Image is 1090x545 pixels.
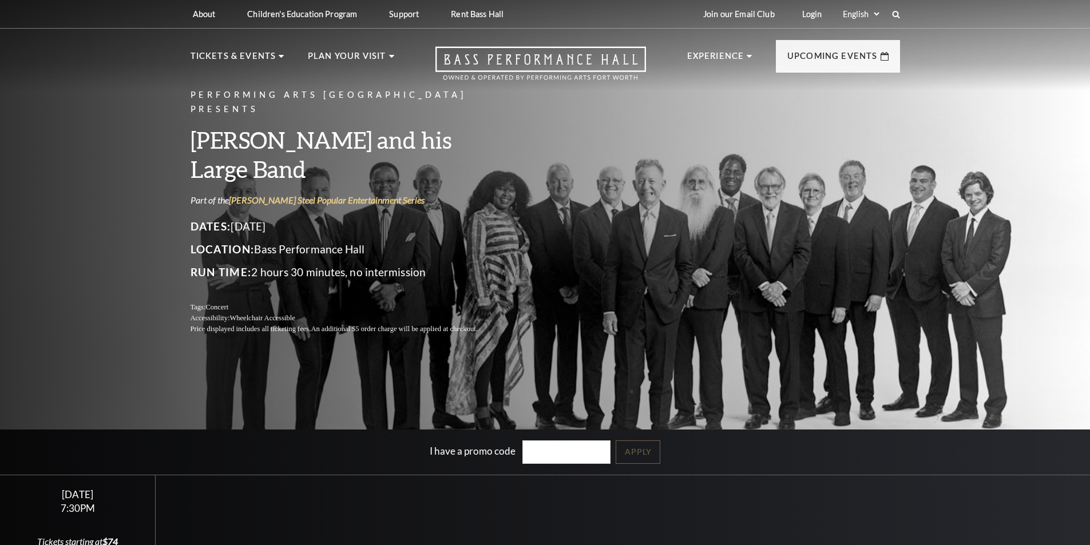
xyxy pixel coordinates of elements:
[841,9,881,19] select: Select:
[191,263,505,281] p: 2 hours 30 minutes, no intermission
[14,488,142,500] div: [DATE]
[191,240,505,258] p: Bass Performance Hall
[451,9,504,19] p: Rent Bass Hall
[229,194,425,205] a: [PERSON_NAME] Steel Popular Entertainment Series
[430,444,516,456] label: I have a promo code
[787,49,878,70] p: Upcoming Events
[191,313,505,324] p: Accessibility:
[191,242,255,256] span: Location:
[247,9,357,19] p: Children's Education Program
[205,303,228,311] span: Concert
[389,9,419,19] p: Support
[14,503,142,513] div: 7:30PM
[191,324,505,335] p: Price displayed includes all ticketing fees.
[191,220,231,233] span: Dates:
[308,49,386,70] p: Plan Your Visit
[311,325,477,333] span: An additional $5 order charge will be applied at checkout.
[191,302,505,313] p: Tags:
[191,265,252,279] span: Run Time:
[193,9,216,19] p: About
[191,125,505,184] h3: [PERSON_NAME] and his Large Band
[687,49,744,70] p: Experience
[229,314,295,322] span: Wheelchair Accessible
[191,194,505,206] p: Part of the
[191,88,505,117] p: Performing Arts [GEOGRAPHIC_DATA] Presents
[191,217,505,236] p: [DATE]
[191,49,276,70] p: Tickets & Events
